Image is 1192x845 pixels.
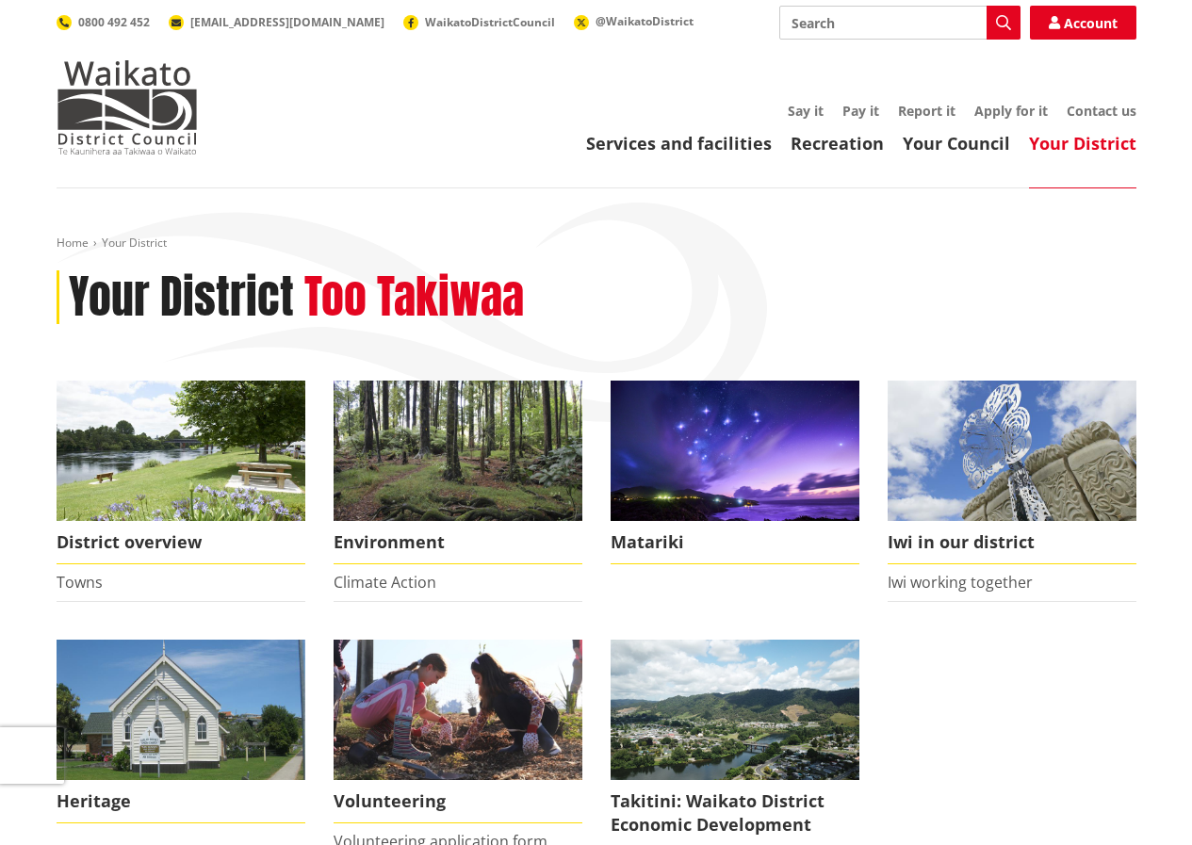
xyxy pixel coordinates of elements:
h2: Too Takiwaa [304,270,524,325]
a: Account [1030,6,1136,40]
a: @WaikatoDistrict [574,13,694,29]
a: Pay it [842,102,879,120]
h1: Your District [69,270,294,325]
a: volunteer icon Volunteering [334,640,582,823]
span: WaikatoDistrictCouncil [425,14,555,30]
a: Apply for it [974,102,1048,120]
a: [EMAIL_ADDRESS][DOMAIN_NAME] [169,14,384,30]
span: Your District [102,235,167,251]
span: [EMAIL_ADDRESS][DOMAIN_NAME] [190,14,384,30]
a: WaikatoDistrictCouncil [403,14,555,30]
span: Matariki [611,521,859,564]
input: Search input [779,6,1021,40]
a: Ngaruawahia 0015 District overview [57,381,305,564]
a: Environment [334,381,582,564]
img: Raglan Church [57,640,305,780]
nav: breadcrumb [57,236,1136,252]
span: 0800 492 452 [78,14,150,30]
span: District overview [57,521,305,564]
a: Report it [898,102,955,120]
img: volunteer icon [334,640,582,780]
a: Services and facilities [586,132,772,154]
img: Ngaruawahia 0015 [57,381,305,521]
a: Iwi working together [888,572,1033,593]
a: Contact us [1067,102,1136,120]
a: Towns [57,572,103,593]
a: Turangawaewae Ngaruawahia Iwi in our district [888,381,1136,564]
a: Recreation [791,132,884,154]
a: Home [57,235,89,251]
span: @WaikatoDistrict [596,13,694,29]
span: Volunteering [334,780,582,823]
a: 0800 492 452 [57,14,150,30]
a: Your District [1029,132,1136,154]
a: Climate Action [334,572,436,593]
img: biodiversity- Wright's Bush_16x9 crop [334,381,582,521]
span: Heritage [57,780,305,823]
img: Turangawaewae Ngaruawahia [888,381,1136,521]
img: Waikato District Council - Te Kaunihera aa Takiwaa o Waikato [57,60,198,154]
a: Raglan Church Heritage [57,640,305,823]
span: Iwi in our district [888,521,1136,564]
a: Your Council [903,132,1010,154]
a: Matariki [611,381,859,564]
a: Say it [788,102,824,120]
img: ngaaruawaahia [611,640,859,780]
img: Matariki over Whiaangaroa [611,381,859,521]
span: Environment [334,521,582,564]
